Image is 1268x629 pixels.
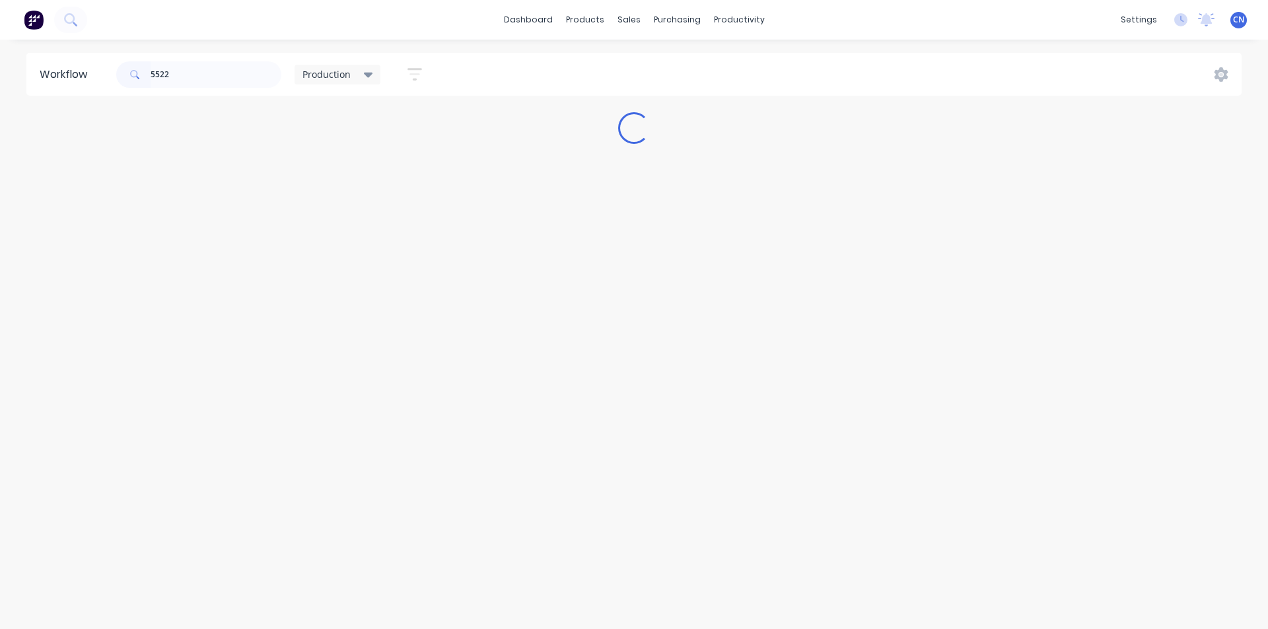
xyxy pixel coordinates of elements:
[151,61,281,88] input: Search for orders...
[559,10,611,30] div: products
[24,10,44,30] img: Factory
[40,67,94,83] div: Workflow
[611,10,647,30] div: sales
[707,10,771,30] div: productivity
[302,67,351,81] span: Production
[647,10,707,30] div: purchasing
[497,10,559,30] a: dashboard
[1233,14,1244,26] span: CN
[1114,10,1164,30] div: settings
